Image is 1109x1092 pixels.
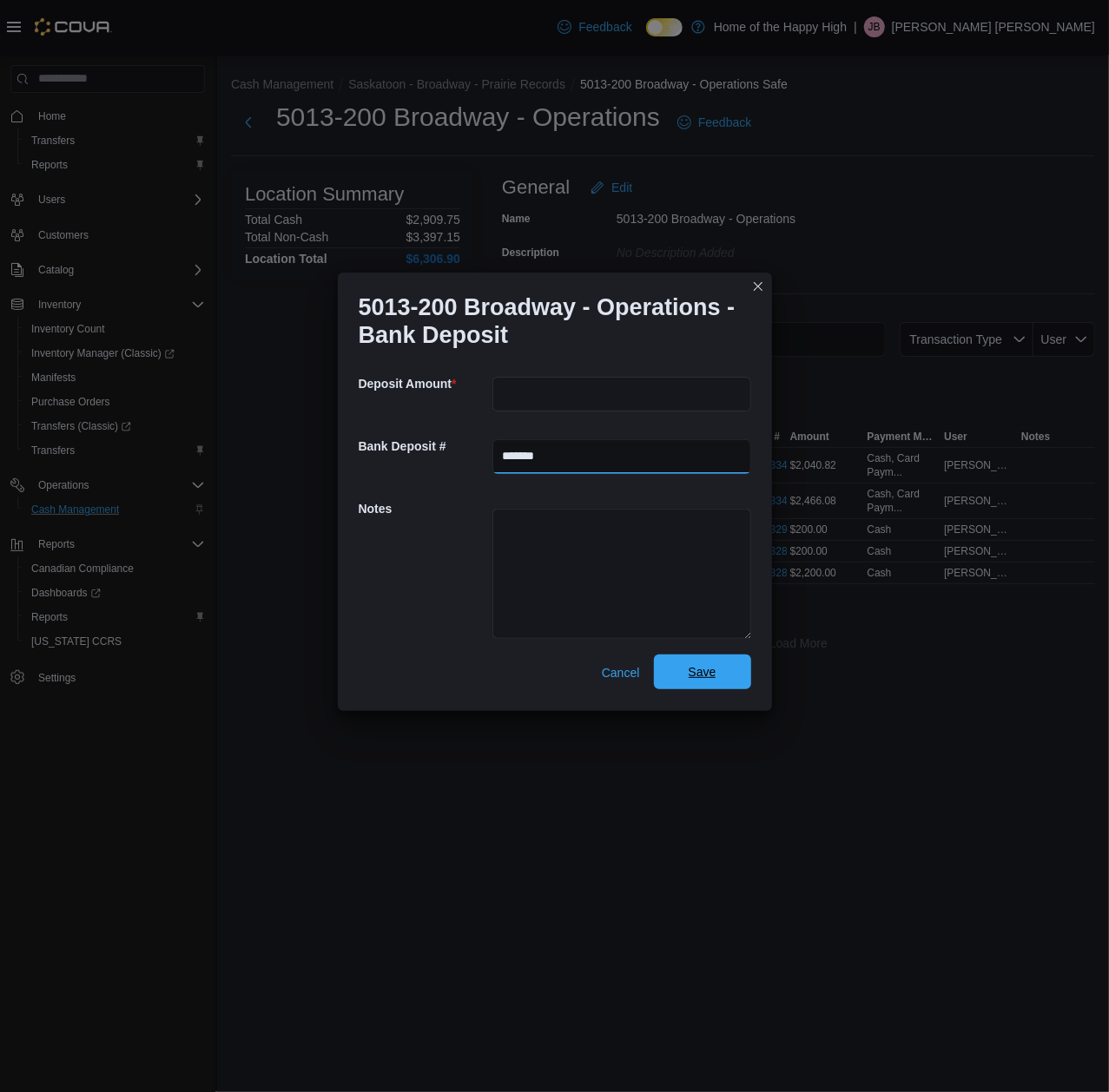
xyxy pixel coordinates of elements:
[359,366,489,401] h5: Deposit Amount
[359,293,737,349] h1: 5013-200 Broadway - Operations - Bank Deposit
[748,276,769,297] button: Closes this modal window
[359,491,489,526] h5: Notes
[595,655,647,690] button: Cancel
[689,663,716,681] span: Save
[359,429,489,464] h5: Bank Deposit #
[654,655,751,689] button: Save
[602,664,640,681] span: Cancel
